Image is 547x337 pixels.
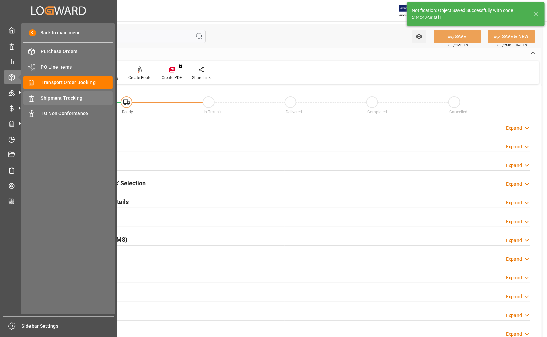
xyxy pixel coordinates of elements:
[4,24,114,37] a: My Cockpit
[41,48,113,55] span: Purchase Orders
[192,75,211,81] div: Share Link
[41,110,113,117] span: TO Non Conformance
[506,218,522,225] div: Expand
[506,293,522,300] div: Expand
[506,162,522,169] div: Expand
[41,64,113,71] span: PO Line Items
[122,110,133,114] span: Ready
[4,55,114,68] a: My Reports
[22,323,115,330] span: Sidebar Settings
[31,30,206,43] input: Search Fields
[506,256,522,263] div: Expand
[4,179,114,192] a: Tracking Shipment
[286,110,302,114] span: Delivered
[399,5,422,17] img: Exertis%20JAM%20-%20Email%20Logo.jpg_1722504956.jpg
[506,143,522,150] div: Expand
[128,75,151,81] div: Create Route
[449,110,467,114] span: Cancelled
[506,199,522,206] div: Expand
[4,164,114,177] a: Sailing Schedules
[23,107,113,120] a: TO Non Conformance
[506,274,522,281] div: Expand
[506,181,522,188] div: Expand
[434,30,481,43] button: SAVE
[412,7,527,21] div: Notification: Object Saved Successfully with code 534c42c83af1
[4,195,114,208] a: CO2 Calculator
[41,79,113,86] span: Transport Order Booking
[23,76,113,89] a: Transport Order Booking
[448,43,468,48] span: Ctrl/CMD + S
[23,60,113,73] a: PO Line Items
[412,30,426,43] button: open menu
[4,133,114,146] a: Timeslot Management V2
[4,148,114,161] a: Document Management
[506,312,522,319] div: Expand
[36,29,81,36] span: Back to main menu
[4,39,114,52] a: Data Management
[368,110,387,114] span: Completed
[23,91,113,104] a: Shipment Tracking
[506,124,522,132] div: Expand
[488,30,535,43] button: SAVE & NEW
[506,237,522,244] div: Expand
[204,110,221,114] span: In-Transit
[41,95,113,102] span: Shipment Tracking
[23,45,113,58] a: Purchase Orders
[497,43,527,48] span: Ctrl/CMD + Shift + S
